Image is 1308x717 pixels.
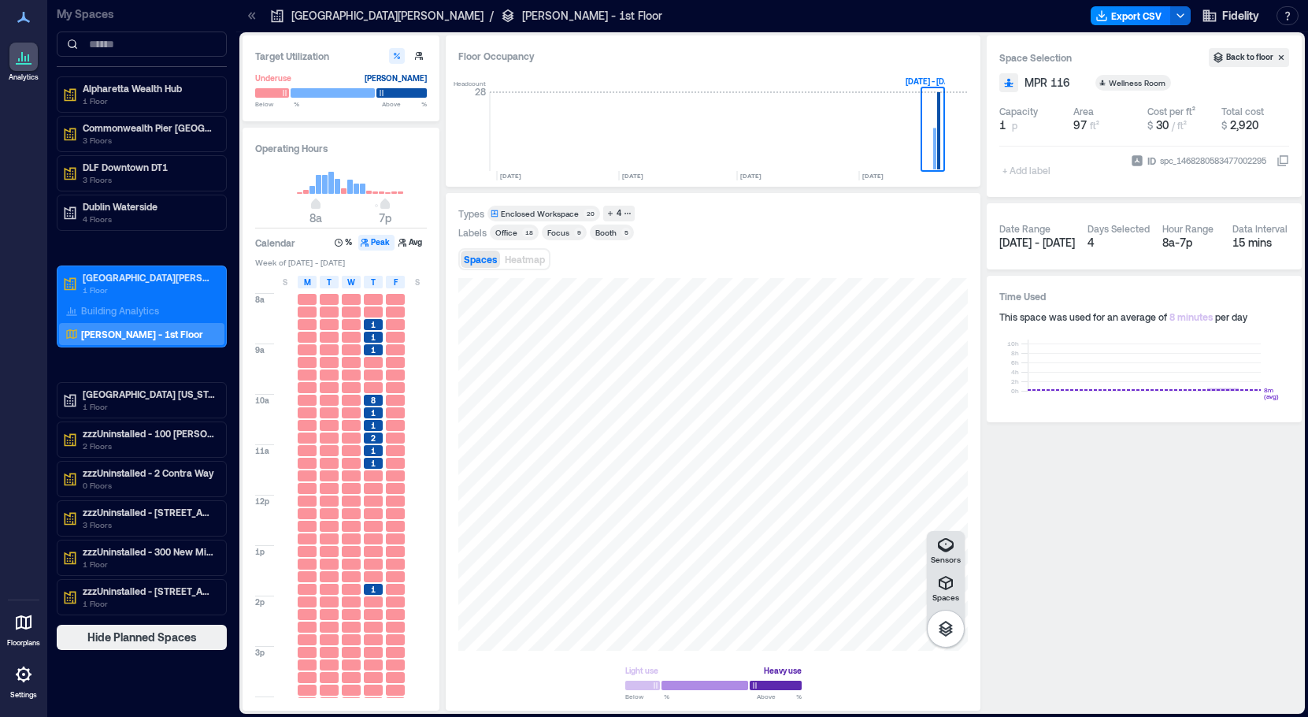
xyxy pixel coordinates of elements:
button: % [332,235,357,251]
div: Cost per ft² [1147,105,1195,117]
p: 1 Floor [83,284,215,296]
span: 9a [255,344,265,355]
span: [DATE] - [DATE] [999,236,1075,249]
text: [DATE] [500,172,521,180]
div: Office [495,227,517,238]
button: 1 p [999,117,1067,133]
h3: Calendar [255,235,295,251]
span: F [394,276,398,288]
span: 1 [999,117,1006,133]
p: 1 Floor [83,558,215,570]
span: M [304,276,311,288]
p: 3 Floors [83,518,215,531]
span: T [371,276,376,288]
span: / ft² [1172,120,1187,131]
span: 1 [371,344,376,355]
span: $ [1221,120,1227,131]
button: Wellness Room [1095,75,1190,91]
p: zzzUninstalled - 300 New Millennium [83,545,215,558]
span: 11a [255,445,269,456]
div: 18 [522,228,535,237]
div: Underuse [255,70,291,86]
text: [DATE] [622,172,643,180]
span: 1 [371,420,376,431]
p: 1 Floor [83,400,215,413]
p: 1 Floor [83,597,215,610]
span: Spaces [464,254,497,265]
button: Spaces [927,569,965,607]
div: 20 [584,209,597,218]
span: Week of [DATE] - [DATE] [255,257,427,268]
a: Floorplans [2,604,45,652]
span: ID [1147,153,1156,169]
p: Floorplans [7,638,40,648]
p: Settings [10,690,37,700]
div: Date Range [999,222,1050,235]
span: 1 [371,458,376,469]
div: 8a - 7p [1162,235,1220,251]
button: Fidelity [1197,3,1264,28]
p: 3 Floors [83,173,215,186]
div: Area [1073,105,1094,117]
text: [DATE] [862,172,884,180]
span: S [283,276,287,288]
tspan: 2h [1011,377,1019,385]
button: Hide Planned Spaces [57,625,227,650]
p: Sensors [931,555,961,564]
div: Hour Range [1162,222,1214,235]
span: Above % [382,99,427,109]
h3: Space Selection [999,50,1209,65]
div: Floor Occupancy [458,48,968,64]
span: ft² [1090,120,1099,131]
span: 7p [379,211,391,225]
div: Labels [458,226,487,239]
div: Light use [625,663,658,678]
p: My Spaces [57,6,227,22]
div: Data Interval [1232,222,1288,235]
div: 15 mins [1232,235,1290,251]
span: 2 [371,433,376,444]
button: Peak [358,235,395,251]
p: Spaces [932,593,959,602]
div: Focus [547,227,569,238]
span: 1 [371,584,376,595]
p: [GEOGRAPHIC_DATA][PERSON_NAME] [291,8,484,24]
span: 1p [255,546,265,557]
span: 1 [371,407,376,418]
p: Dublin Waterside [83,200,215,213]
div: 4 [614,206,624,221]
p: [PERSON_NAME] - 1st Floor [81,328,203,340]
p: / [490,8,494,24]
button: Avg [396,235,427,251]
tspan: 0h [1011,387,1019,395]
span: 8a [255,294,265,305]
p: zzzUninstalled - [STREET_ADDRESS] [83,506,215,518]
button: Back to floor [1209,48,1289,67]
tspan: 4h [1011,368,1019,376]
p: Building Analytics [81,304,159,317]
span: 30 [1156,118,1169,132]
span: Heatmap [505,254,545,265]
span: 97 [1073,118,1087,132]
h3: Target Utilization [255,48,427,64]
h3: Time Used [999,288,1289,304]
span: 2,920 [1230,118,1258,132]
a: Settings [5,656,43,704]
tspan: 10h [1007,340,1019,347]
tspan: 8h [1011,349,1019,357]
span: p [1012,119,1017,132]
span: 2p [255,596,265,607]
span: 8 [371,395,376,406]
p: zzzUninstalled - 2 Contra Way [83,466,215,479]
div: Heavy use [764,663,802,678]
span: MPR 116 [1025,75,1070,91]
span: 1 [371,332,376,343]
div: Total cost [1221,105,1264,117]
tspan: 6h [1011,358,1019,366]
p: 3 Floors [83,134,215,147]
button: Sensors [927,531,965,569]
button: 4 [603,206,635,221]
p: zzzUninstalled - 100 [PERSON_NAME] [83,427,215,440]
span: S [415,276,420,288]
p: [PERSON_NAME] - 1st Floor [522,8,662,24]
